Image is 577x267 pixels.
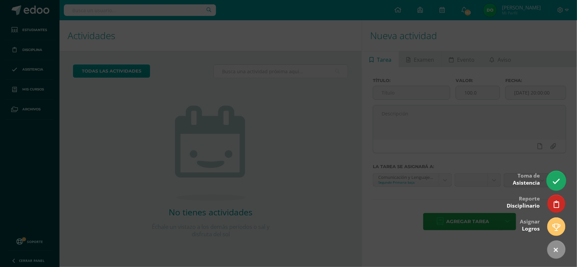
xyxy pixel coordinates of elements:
div: Asignar [520,214,540,236]
span: Disciplinario [507,202,540,209]
span: Logros [522,225,540,232]
div: Toma de [513,168,540,190]
span: Asistencia [513,179,540,186]
div: Reporte [507,191,540,213]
